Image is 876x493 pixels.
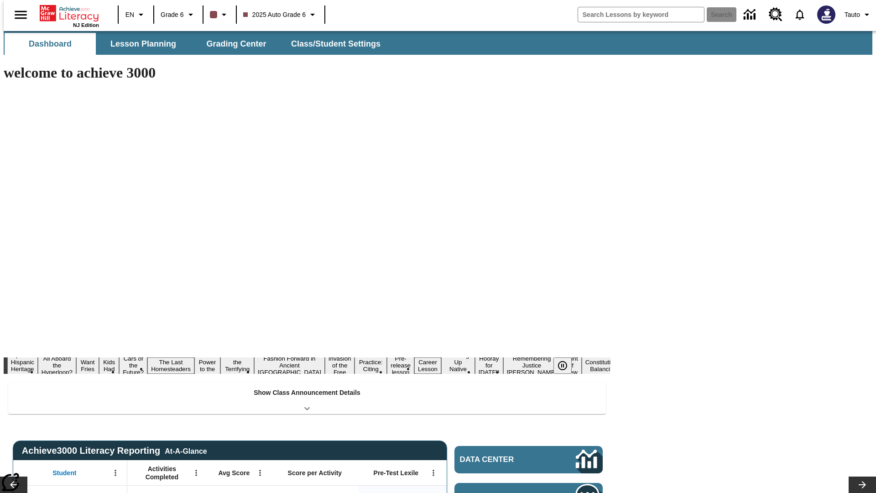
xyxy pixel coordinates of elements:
a: Data Center [738,2,763,27]
span: Avg Score [218,469,250,477]
button: Open Menu [109,466,122,480]
button: Slide 2 All Aboard the Hyperloop? [38,354,76,377]
button: Open side menu [7,1,34,28]
a: Data Center [454,446,603,473]
a: Resource Center, Will open in new tab [763,2,788,27]
span: Achieve3000 Literacy Reporting [22,446,207,456]
button: Class/Student Settings [284,33,388,55]
button: Slide 9 Fashion Forward in Ancient Rome [254,354,325,377]
button: Slide 11 Mixed Practice: Citing Evidence [355,351,387,381]
button: Class: 2025 Auto Grade 6, Select your class [240,6,322,23]
span: Student [52,469,76,477]
button: Slide 18 The Constitution's Balancing Act [582,351,626,381]
button: Slide 16 Remembering Justice O'Connor [503,354,561,377]
span: Pre-Test Lexile [374,469,419,477]
button: Slide 14 Cooking Up Native Traditions [441,351,475,381]
button: Profile/Settings [841,6,876,23]
button: Slide 6 The Last Homesteaders [147,357,194,374]
span: Tauto [845,10,860,20]
button: Lesson Planning [98,33,189,55]
button: Slide 10 The Invasion of the Free CD [325,347,355,384]
span: Score per Activity [288,469,342,477]
span: NJ Edition [73,22,99,28]
span: Data Center [460,455,545,464]
button: Dashboard [5,33,96,55]
p: Show Class Announcement Details [254,388,360,398]
button: Slide 15 Hooray for Constitution Day! [475,354,503,377]
button: Open Menu [427,466,440,480]
button: Slide 1 ¡Viva Hispanic Heritage Month! [7,351,38,381]
div: SubNavbar [4,33,389,55]
div: Show Class Announcement Details [8,383,606,414]
div: Home [40,3,99,28]
button: Slide 5 Cars of the Future? [119,354,147,377]
button: Slide 3 Do You Want Fries With That? [76,344,99,388]
button: Class color is dark brown. Change class color [206,6,233,23]
span: 2025 Auto Grade 6 [243,10,306,20]
button: Open Menu [189,466,203,480]
span: Grade 6 [161,10,184,20]
h1: welcome to achieve 3000 [4,64,610,81]
button: Slide 13 Career Lesson [414,357,441,374]
div: Pause [553,357,581,374]
img: Avatar [817,5,835,24]
span: Activities Completed [132,465,192,481]
button: Slide 12 Pre-release lesson [387,354,414,377]
a: Notifications [788,3,812,26]
button: Pause [553,357,572,374]
button: Language: EN, Select a language [121,6,151,23]
a: Home [40,4,99,22]
button: Grade: Grade 6, Select a grade [157,6,200,23]
button: Lesson carousel, Next [849,477,876,493]
span: EN [125,10,134,20]
button: Open Menu [253,466,267,480]
div: SubNavbar [4,31,872,55]
button: Grading Center [191,33,282,55]
div: At-A-Glance [165,446,207,456]
button: Slide 7 Solar Power to the People [194,351,221,381]
button: Slide 8 Attack of the Terrifying Tomatoes [220,351,254,381]
input: search field [578,7,704,22]
button: Select a new avatar [812,3,841,26]
button: Slide 4 Dirty Jobs Kids Had To Do [99,344,119,388]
